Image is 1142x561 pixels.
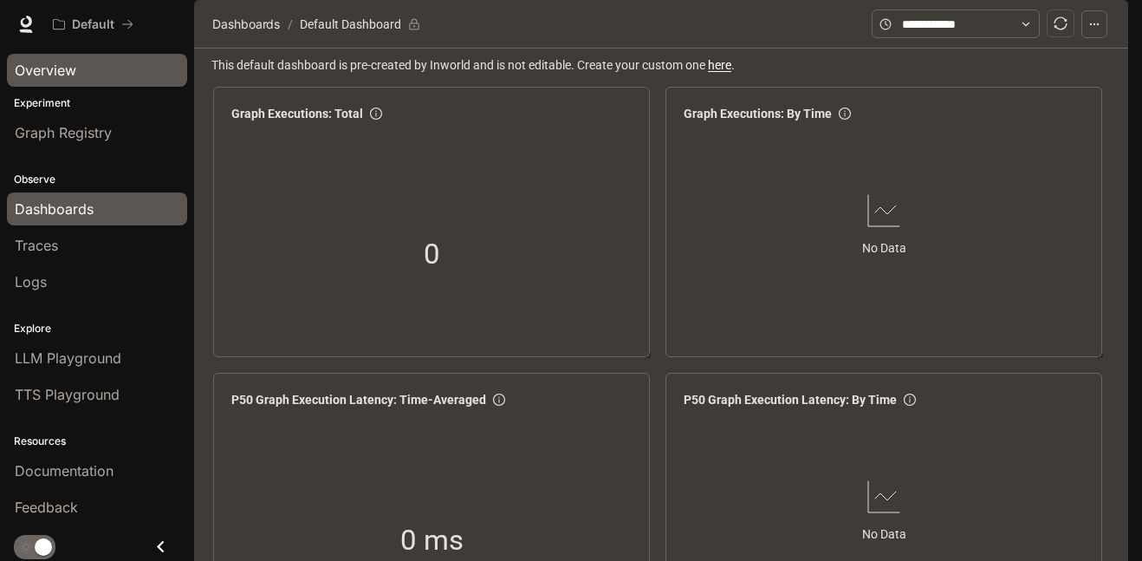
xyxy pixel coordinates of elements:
span: Dashboards [212,14,280,35]
span: Graph Executions: Total [231,104,363,123]
span: / [288,15,293,34]
span: 0 [424,232,440,277]
button: Dashboards [208,14,284,35]
article: No Data [862,525,906,544]
article: Default Dashboard [296,8,405,41]
button: All workspaces [45,7,141,42]
span: P50 Graph Execution Latency: By Time [684,390,897,409]
p: Default [72,17,114,32]
a: here [708,58,731,72]
span: Graph Executions: By Time [684,104,832,123]
span: info-circle [493,394,505,406]
span: sync [1054,16,1067,30]
span: This default dashboard is pre-created by Inworld and is not editable. Create your custom one . [211,55,1114,75]
span: P50 Graph Execution Latency: Time-Averaged [231,390,486,409]
article: No Data [862,238,906,258]
span: info-circle [839,108,851,120]
span: info-circle [904,394,916,406]
span: info-circle [370,108,382,120]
